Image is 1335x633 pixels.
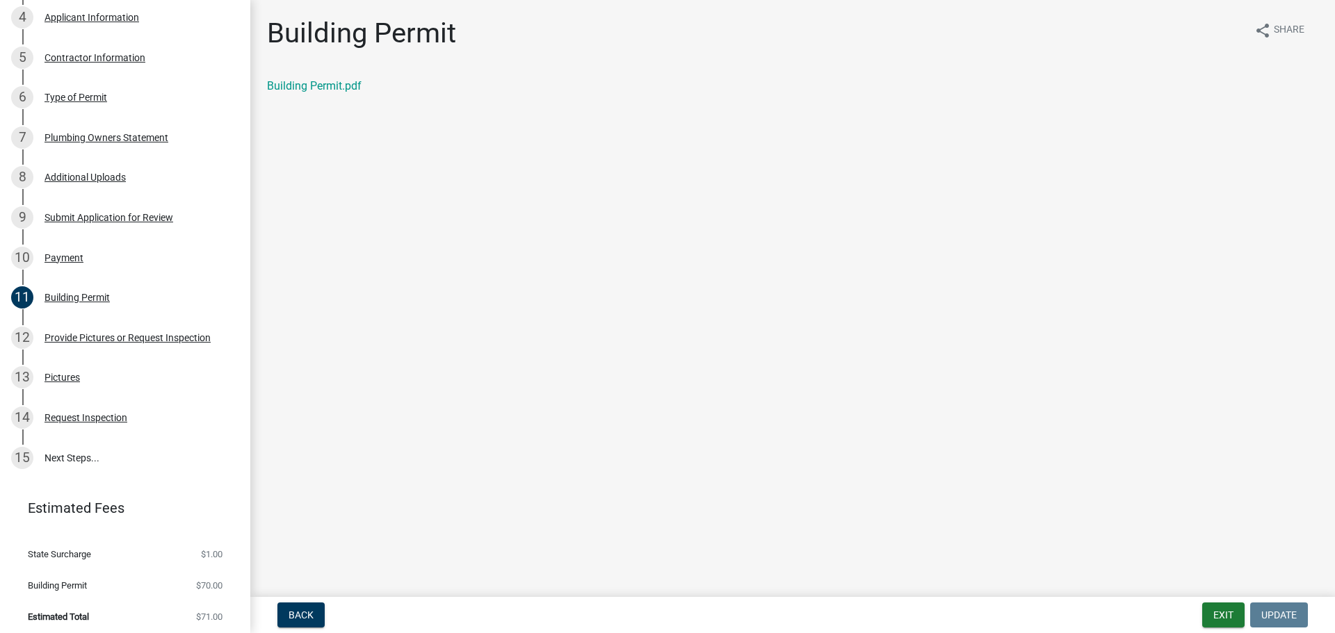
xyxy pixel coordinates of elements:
a: Building Permit.pdf [267,79,362,92]
button: Update [1250,602,1308,627]
div: 4 [11,6,33,28]
div: Applicant Information [44,13,139,22]
div: 6 [11,86,33,108]
span: Share [1274,22,1304,39]
button: shareShare [1243,17,1316,44]
div: 5 [11,47,33,69]
span: $70.00 [196,581,222,590]
div: Provide Pictures or Request Inspection [44,333,211,343]
div: 8 [11,166,33,188]
span: Back [289,609,314,620]
div: Type of Permit [44,92,107,102]
span: Update [1261,609,1297,620]
button: Back [277,602,325,627]
div: 10 [11,247,33,269]
div: 9 [11,206,33,229]
div: 13 [11,366,33,388]
span: Estimated Total [28,612,89,621]
span: $1.00 [201,550,222,559]
div: Plumbing Owners Statement [44,133,168,142]
span: State Surcharge [28,550,91,559]
div: Payment [44,253,83,263]
div: 11 [11,286,33,309]
button: Exit [1202,602,1245,627]
h1: Building Permit [267,17,456,50]
div: Additional Uploads [44,172,126,182]
div: 7 [11,126,33,149]
span: $71.00 [196,612,222,621]
div: 12 [11,327,33,349]
div: Building Permit [44,293,110,302]
div: 15 [11,447,33,469]
div: Submit Application for Review [44,213,173,222]
i: share [1254,22,1271,39]
a: Estimated Fees [11,494,228,522]
span: Building Permit [28,581,87,590]
div: Pictures [44,372,80,382]
div: Request Inspection [44,413,127,422]
div: Contractor Information [44,53,145,63]
div: 14 [11,406,33,429]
